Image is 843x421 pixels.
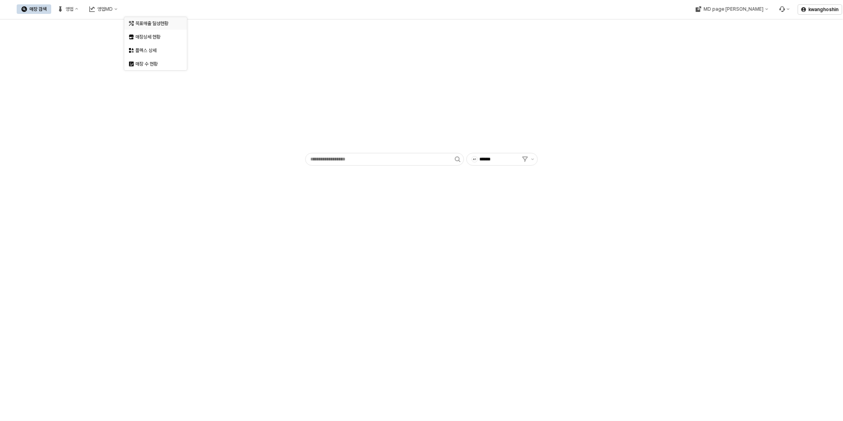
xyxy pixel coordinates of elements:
div: MD page [PERSON_NAME] [704,6,764,12]
button: kwanghoshin [798,4,842,15]
span: A1 [472,156,477,162]
div: MD page 이동 [691,4,773,14]
button: 영업MD [85,4,122,14]
div: Select an option [124,17,187,71]
button: MD page [PERSON_NAME] [691,4,773,14]
div: 영업MD [97,6,113,12]
div: 매장상세 현황 [135,34,177,40]
div: Menu item 6 [775,4,795,14]
div: 영업 [65,6,73,12]
button: 매장 검색 [17,4,51,14]
div: 매장 수 현황 [135,61,177,67]
button: 제안 사항 표시 [528,153,537,165]
button: 영업 [53,4,83,14]
div: 플렉스 상세 [135,47,177,54]
div: 목표매출 달성현황 [135,20,177,27]
p: kwanghoshin [808,6,839,13]
div: 매장 검색 [29,6,46,12]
